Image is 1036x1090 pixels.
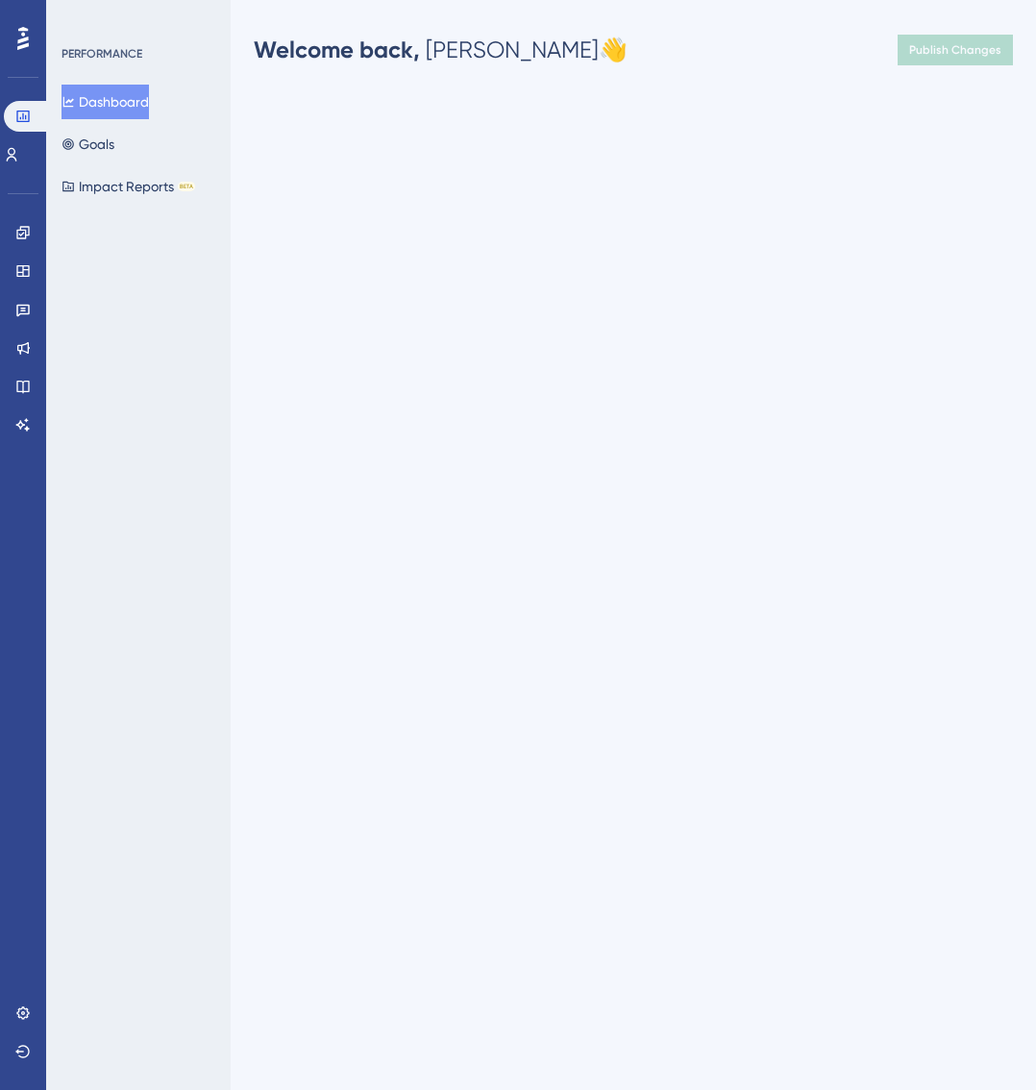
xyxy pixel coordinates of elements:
[62,85,149,119] button: Dashboard
[898,35,1013,65] button: Publish Changes
[62,127,114,161] button: Goals
[909,42,1001,58] span: Publish Changes
[178,182,195,191] div: BETA
[62,169,195,204] button: Impact ReportsBETA
[254,36,420,63] span: Welcome back,
[254,35,628,65] div: [PERSON_NAME] 👋
[62,46,142,62] div: PERFORMANCE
